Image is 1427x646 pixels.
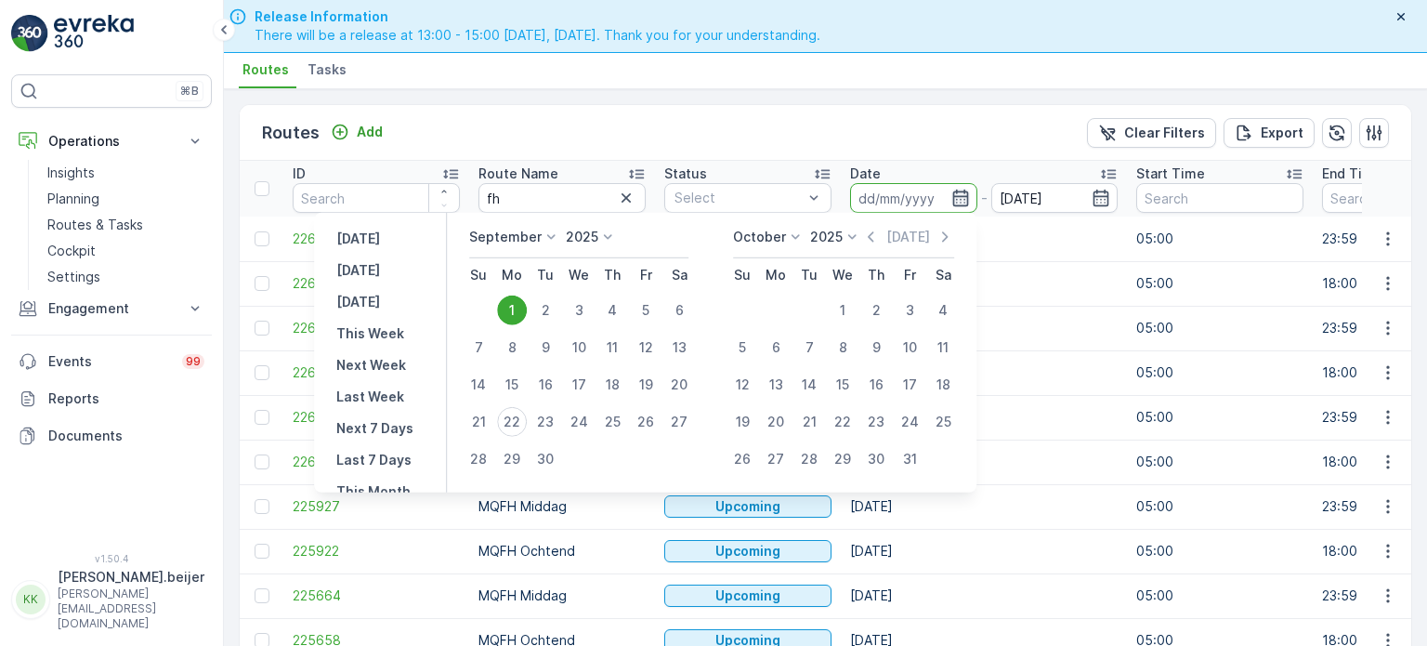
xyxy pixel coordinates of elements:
span: 225922 [293,542,460,560]
div: 11 [928,333,958,363]
div: 17 [564,370,594,400]
div: 2 [530,296,560,325]
p: [PERSON_NAME][EMAIL_ADDRESS][DOMAIN_NAME] [58,587,204,631]
div: 1 [497,296,527,325]
div: 7 [794,333,824,363]
a: 226412 [293,363,460,382]
span: Routes [242,60,289,79]
p: Routes & Tasks [47,216,143,234]
p: Status [664,165,707,183]
button: Export [1224,118,1315,148]
div: 18 [597,370,627,400]
p: Events [48,352,171,371]
p: Last 7 Days [336,451,412,469]
a: 226215 [293,453,460,471]
a: Planning [40,186,212,212]
div: 29 [828,444,858,474]
a: 226619 [293,230,460,248]
p: [DATE] [336,230,380,248]
p: 05:00 [1136,319,1303,337]
th: Wednesday [826,258,859,292]
p: [DATE] [336,261,380,280]
button: Last 7 Days [329,449,419,471]
div: Toggle Row Selected [255,321,269,336]
p: 05:00 [1136,497,1303,516]
div: 13 [664,333,694,363]
p: September [469,228,542,246]
div: Toggle Row Selected [255,410,269,425]
div: 12 [727,370,757,400]
span: Release Information [255,7,820,26]
p: Route Name [478,165,558,183]
td: [DATE] [841,261,1127,306]
button: This Month [329,481,418,503]
div: 25 [597,407,627,437]
p: Next 7 Days [336,419,413,438]
div: Toggle Row Selected [255,455,269,469]
div: 9 [861,333,891,363]
div: Toggle Row Selected [255,231,269,246]
div: 21 [464,407,493,437]
th: Tuesday [529,258,562,292]
div: 20 [664,370,694,400]
a: 226421 [293,319,460,337]
p: Engagement [48,299,175,318]
th: Thursday [859,258,893,292]
button: Last Week [329,386,412,408]
input: Search [1136,183,1303,213]
button: Yesterday [329,228,387,250]
p: Insights [47,164,95,182]
p: 2025 [810,228,843,246]
p: [DATE] [886,228,930,246]
a: Settings [40,264,212,290]
div: 4 [597,296,627,325]
span: There will be a release at 13:00 - 15:00 [DATE], [DATE]. Thank you for your understanding. [255,26,820,45]
p: End Time [1322,165,1382,183]
th: Saturday [926,258,960,292]
div: 22 [497,407,527,437]
th: Friday [629,258,662,292]
span: 226220 [293,408,460,427]
p: Clear Filters [1124,124,1205,142]
div: 24 [564,407,594,437]
p: Operations [48,132,175,151]
p: 05:00 [1136,274,1303,293]
div: KK [16,585,46,614]
p: This Week [336,324,404,343]
input: Search [478,183,646,213]
div: 27 [761,444,791,474]
button: Next 7 Days [329,417,421,440]
div: 19 [727,407,757,437]
button: This Week [329,323,412,345]
a: 225927 [293,497,460,516]
div: 3 [895,296,924,325]
p: Cockpit [47,242,96,260]
div: 3 [564,296,594,325]
div: 1 [828,296,858,325]
div: 29 [497,444,527,474]
button: Add [323,121,390,143]
div: 10 [895,333,924,363]
div: 26 [631,407,661,437]
th: Monday [759,258,792,292]
a: 226613 [293,274,460,293]
td: [DATE] [841,573,1127,618]
button: Upcoming [664,585,831,607]
button: Engagement [11,290,212,327]
td: [DATE] [841,484,1127,529]
div: 19 [631,370,661,400]
a: Documents [11,417,212,455]
div: 16 [861,370,891,400]
a: Reports [11,380,212,417]
th: Thursday [596,258,629,292]
p: MQFH Middag [478,497,646,516]
td: [DATE] [841,529,1127,573]
div: 11 [597,333,627,363]
a: 225664 [293,587,460,605]
div: 26 [727,444,757,474]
